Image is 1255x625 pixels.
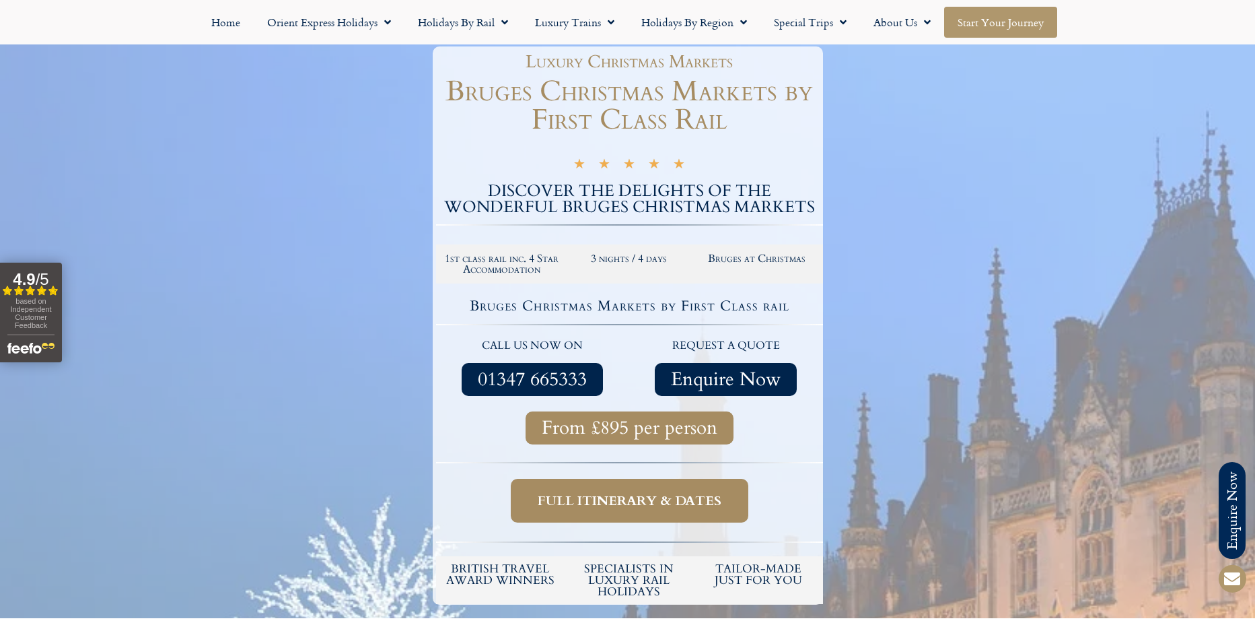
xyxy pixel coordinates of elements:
h5: British Travel Award winners [443,563,559,586]
i: ★ [673,158,685,174]
nav: Menu [7,7,1248,38]
h4: Bruges Christmas Markets by First Class rail [438,299,821,313]
a: Luxury Trains [522,7,628,38]
a: Special Trips [760,7,860,38]
span: From £895 per person [542,420,717,436]
i: ★ [598,158,610,174]
p: request a quote [636,337,816,355]
a: Orient Express Holidays [254,7,404,38]
a: About Us [860,7,944,38]
a: From £895 per person [526,412,733,445]
div: 5/5 [573,156,685,174]
a: Home [198,7,254,38]
a: Full itinerary & dates [511,479,748,523]
p: call us now on [443,337,623,355]
i: ★ [648,158,660,174]
a: Enquire Now [655,363,797,396]
h2: Bruges at Christmas [700,253,814,264]
h2: DISCOVER THE DELIGHTS OF THE WONDERFUL BRUGES CHRISTMAS MARKETS [436,183,823,216]
h6: Specialists in luxury rail holidays [571,563,687,597]
a: Holidays by Region [628,7,760,38]
a: Start your Journey [944,7,1057,38]
span: Enquire Now [671,371,781,388]
h2: 1st class rail inc. 4 Star Accommodation [445,253,559,275]
span: Full itinerary & dates [538,492,721,509]
h2: 3 nights / 4 days [572,253,686,264]
h5: tailor-made just for you [701,563,816,586]
a: 01347 665333 [462,363,603,396]
a: Holidays by Rail [404,7,522,38]
i: ★ [573,158,585,174]
h1: Bruges Christmas Markets by First Class Rail [436,77,823,134]
h1: Luxury Christmas Markets [443,53,816,71]
i: ★ [623,158,635,174]
span: 01347 665333 [478,371,587,388]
